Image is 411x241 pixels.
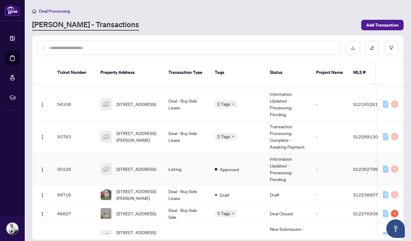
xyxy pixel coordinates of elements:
span: down [231,135,235,138]
span: edit [370,46,374,50]
td: Listing [163,153,210,185]
button: edit [365,41,379,55]
td: - [311,204,348,223]
span: [STREET_ADDRESS] [117,101,156,108]
span: S12362796 [353,166,378,172]
th: MLS # [348,61,385,85]
img: thumbnail-img [101,131,111,142]
span: [STREET_ADDRESS] [117,210,156,217]
img: logo [5,5,20,16]
div: 0 [391,133,398,140]
span: 3 Tags [217,210,230,217]
button: Open asap [386,219,405,238]
td: Draft [265,185,311,204]
span: Cancelled [220,233,239,239]
td: 48927 [52,204,95,223]
button: Logo [37,99,47,109]
span: S12238907 [353,192,378,197]
img: thumbnail-img [101,99,111,109]
span: Add Transaction [366,20,399,30]
img: Logo [40,135,45,140]
span: Deal Processing [39,8,70,14]
img: Logo [40,234,45,239]
img: Logo [40,193,45,198]
img: thumbnail-img [101,189,111,200]
span: down [231,212,235,215]
span: Draft [220,192,229,198]
span: S12195261 [353,101,378,107]
span: S12289130 [353,134,378,139]
span: S12339305 [353,233,378,239]
td: - [311,185,348,204]
span: down [231,103,235,106]
span: filter [389,46,393,50]
span: [STREET_ADDRESS][PERSON_NAME] [117,130,159,143]
img: Logo [40,102,45,107]
div: 0 [383,191,388,198]
div: 0 [383,232,388,239]
span: Approved [220,166,239,173]
span: download [351,46,355,50]
div: 0 [391,191,398,198]
span: home [32,9,36,13]
button: Logo [37,209,47,218]
button: Logo [37,190,47,200]
a: [PERSON_NAME] - Transactions [32,19,139,31]
td: - [311,153,348,185]
th: Transaction Type [163,61,210,85]
img: thumbnail-img [101,208,111,219]
div: 0 [383,165,388,173]
img: thumbnail-img [101,164,111,174]
img: Profile Icon [6,223,18,235]
img: Logo [40,167,45,172]
td: 54108 [52,88,95,120]
img: thumbnail-img [101,230,111,241]
button: Logo [37,231,47,241]
td: Transaction Processing Complete - Awaiting Payment [265,120,311,153]
th: Project Name [311,61,348,85]
span: [STREET_ADDRESS][PERSON_NAME] [117,188,159,201]
td: Deal Closed [265,204,311,223]
div: 0 [391,165,398,173]
div: 0 [383,100,388,108]
td: Deal - Buy Side Sale [163,204,210,223]
img: Logo [40,212,45,217]
div: 0 [391,100,398,108]
button: filter [384,41,398,55]
td: Deal - Buy Side Lease [163,88,210,120]
button: download [346,41,360,55]
button: Logo [37,164,47,174]
td: 49719 [52,185,95,204]
th: Status [265,61,311,85]
td: Deal - Buy Side Lease [163,120,210,153]
td: 50763 [52,120,95,153]
span: 2 Tags [217,100,230,108]
button: Add Transaction [361,20,404,30]
div: 0 [383,133,388,140]
button: Logo [37,132,47,142]
div: 4 [391,210,398,217]
span: 2 Tags [217,133,230,140]
td: Information Updated - Processing Pending [265,153,311,185]
td: - [311,88,348,120]
span: [STREET_ADDRESS] [117,166,156,172]
th: Ticket Number [52,61,95,85]
td: Information Updated - Processing Pending [265,88,311,120]
div: 0 [383,210,388,217]
td: 50126 [52,153,95,185]
th: Tags [210,61,265,85]
th: Property Address [95,61,163,85]
span: S12279209 [353,211,378,216]
td: Deal - Buy Side Lease [163,185,210,204]
td: - [311,120,348,153]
